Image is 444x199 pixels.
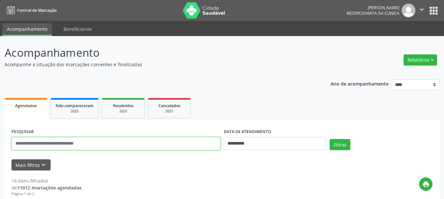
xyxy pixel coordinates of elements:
label: PESQUISAR [12,127,34,137]
div: de [12,184,82,191]
span: Cancelados [158,103,180,109]
span: Recepcionista da clínica [347,10,399,16]
a: Beneficiários [59,23,96,35]
p: Acompanhe a situação das marcações correntes e finalizadas [5,61,309,68]
button: Mais filtroskeyboard_arrow_down [12,159,51,171]
span: Resolvidos [113,103,133,109]
i:  [418,6,425,13]
p: Ano de acompanhamento [331,79,389,88]
button: apps [428,5,439,16]
i: keyboard_arrow_down [40,161,47,169]
div: 2025 [153,109,186,114]
p: Acompanhamento [5,45,309,61]
div: [PERSON_NAME] [347,5,399,10]
span: Agendados [15,103,37,109]
span: Não compareceram [56,103,94,109]
a: Central de Marcação [5,5,57,16]
button: Filtrar [330,139,350,150]
button: print [419,177,432,191]
span: Central de Marcação [17,8,57,13]
div: 16 itens filtrados [12,177,82,184]
div: 2025 [107,109,140,114]
label: DATA DE ATENDIMENTO [224,127,271,137]
div: 2025 [56,109,94,114]
a: Acompanhamento [2,23,52,36]
div: Página 1 de 2 [12,191,82,197]
img: img [402,4,415,17]
button:  [415,4,428,17]
button: Relatórios [404,54,437,66]
i: print [422,181,430,188]
strong: 11012 marcações agendadas [17,185,82,191]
